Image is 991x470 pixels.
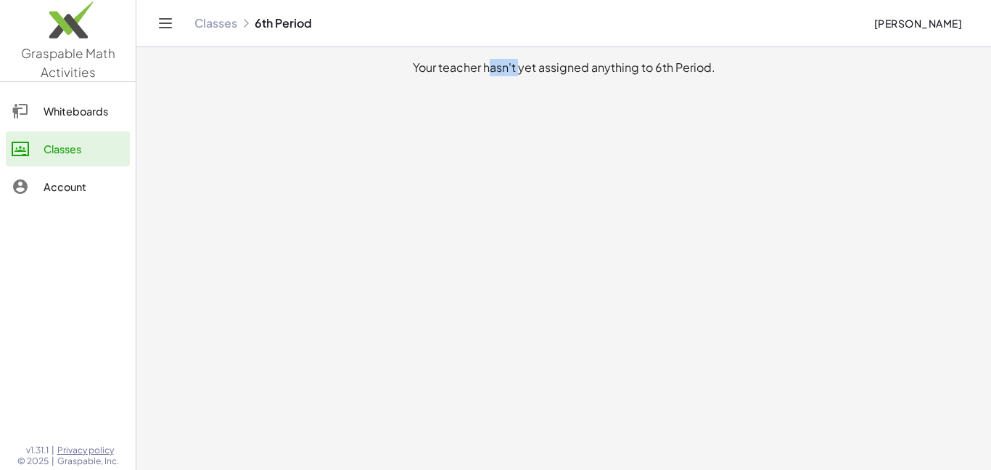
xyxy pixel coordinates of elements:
button: Toggle navigation [154,12,177,35]
span: Graspable, Inc. [57,455,119,467]
span: v1.31.1 [26,445,49,456]
button: [PERSON_NAME] [862,10,974,36]
span: | [52,455,54,467]
div: Classes [44,140,124,158]
span: Graspable Math Activities [21,45,115,80]
div: Your teacher hasn't yet assigned anything to 6th Period. [148,59,979,76]
a: Account [6,169,130,204]
div: Account [44,178,124,195]
a: Classes [6,131,130,166]
span: © 2025 [17,455,49,467]
span: [PERSON_NAME] [873,17,962,30]
a: Privacy policy [57,445,119,456]
a: Whiteboards [6,94,130,129]
div: Whiteboards [44,102,124,120]
a: Classes [194,16,237,31]
span: | [52,445,54,456]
